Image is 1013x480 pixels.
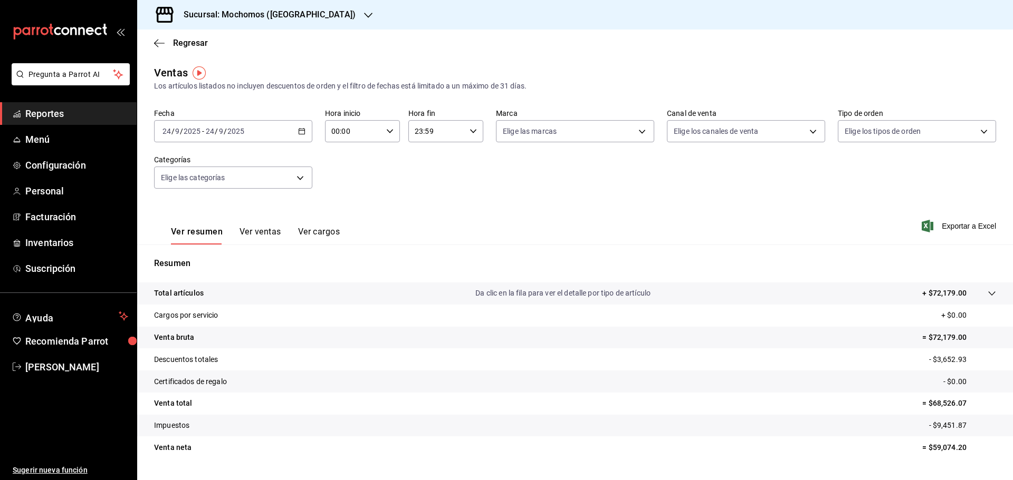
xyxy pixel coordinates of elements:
[154,38,208,48] button: Regresar
[154,310,218,321] p: Cargos por servicio
[25,184,128,198] span: Personal
[215,127,218,135] span: /
[922,288,967,299] p: + $72,179.00
[25,334,128,348] span: Recomienda Parrot
[173,38,208,48] span: Regresar
[25,132,128,146] span: Menú
[154,442,192,453] p: Venta neta
[224,127,227,135] span: /
[25,360,128,374] span: [PERSON_NAME]
[475,288,651,299] p: Da clic en la fila para ver el detalle por tipo de artículo
[503,126,557,136] span: Elige las marcas
[325,110,400,117] label: Hora inicio
[171,227,223,244] button: Ver resumen
[202,127,204,135] span: -
[154,65,188,81] div: Ventas
[12,63,130,85] button: Pregunta a Parrot AI
[929,354,996,365] p: - $3,652.93
[25,158,128,172] span: Configuración
[922,332,996,343] p: = $72,179.00
[183,127,201,135] input: ----
[218,127,224,135] input: --
[116,27,125,36] button: open_drawer_menu
[154,376,227,387] p: Certificados de regalo
[154,110,312,117] label: Fecha
[28,69,113,80] span: Pregunta a Parrot AI
[922,398,996,409] p: = $68,526.07
[13,465,128,476] span: Sugerir nueva función
[838,110,996,117] label: Tipo de orden
[154,257,996,270] p: Resumen
[667,110,825,117] label: Canal de venta
[240,227,281,244] button: Ver ventas
[25,210,128,224] span: Facturación
[154,156,312,163] label: Categorías
[154,420,189,431] p: Impuestos
[408,110,483,117] label: Hora fin
[154,288,204,299] p: Total artículos
[193,66,206,80] img: Tooltip marker
[154,81,996,92] div: Los artículos listados no incluyen descuentos de orden y el filtro de fechas está limitado a un m...
[154,398,192,409] p: Venta total
[161,172,225,183] span: Elige las categorías
[171,227,340,244] div: navigation tabs
[205,127,215,135] input: --
[496,110,654,117] label: Marca
[175,127,180,135] input: --
[25,236,128,250] span: Inventarios
[25,310,114,322] span: Ayuda
[941,310,996,321] p: + $0.00
[154,332,194,343] p: Venta bruta
[845,126,921,136] span: Elige los tipos de orden
[674,126,758,136] span: Elige los canales de venta
[922,442,996,453] p: = $59,074.20
[298,227,340,244] button: Ver cargos
[162,127,171,135] input: --
[929,420,996,431] p: - $9,451.87
[25,106,128,121] span: Reportes
[25,261,128,276] span: Suscripción
[180,127,183,135] span: /
[154,354,218,365] p: Descuentos totales
[227,127,245,135] input: ----
[943,376,996,387] p: - $0.00
[175,8,356,21] h3: Sucursal: Mochomos ([GEOGRAPHIC_DATA])
[171,127,175,135] span: /
[924,220,996,232] button: Exportar a Excel
[7,76,130,87] a: Pregunta a Parrot AI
